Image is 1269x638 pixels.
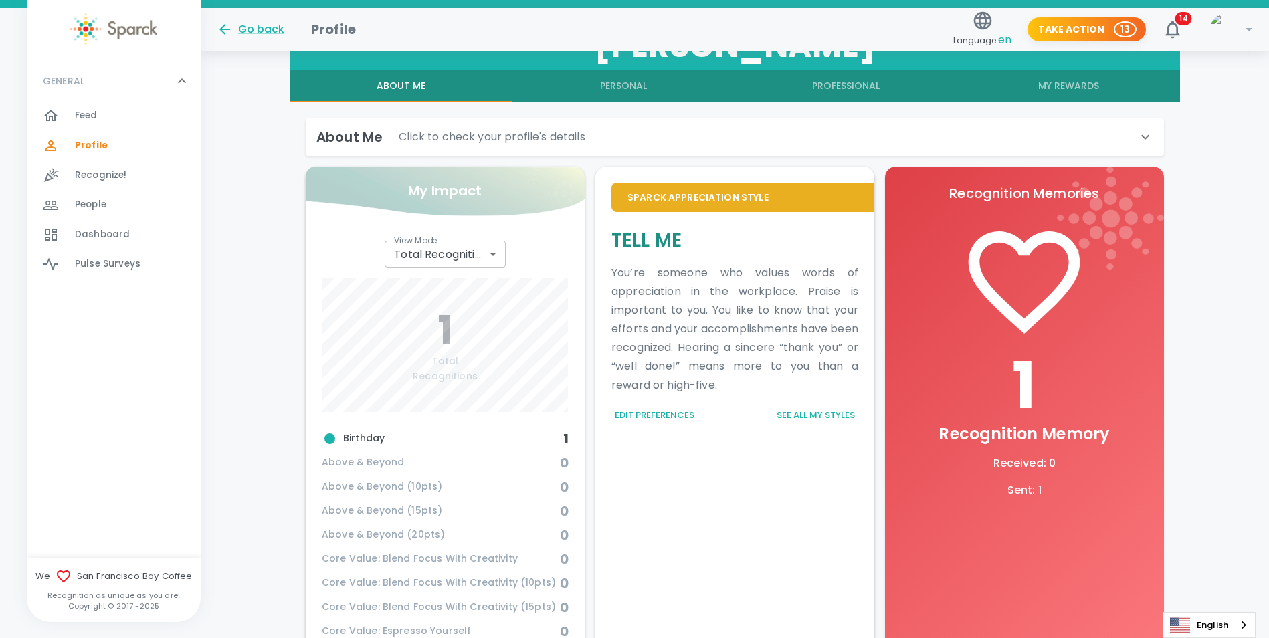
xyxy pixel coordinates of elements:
p: My Impact [408,180,482,201]
span: Above & Beyond (10pts) [322,480,560,494]
button: My Rewards [957,70,1180,102]
span: Recognition Memory [939,423,1110,445]
label: View Mode [394,235,437,246]
a: Pulse Surveys [27,249,201,279]
h1: 1 [901,348,1148,423]
div: GENERAL [27,61,201,101]
span: Language: [953,31,1011,49]
img: Sparck logo [70,13,157,45]
button: Take Action 13 [1028,17,1146,42]
h3: [PERSON_NAME] [290,27,1180,65]
span: Profile [75,139,108,152]
span: en [998,32,1011,47]
div: full width tabs [290,70,1180,102]
h6: 0 [560,572,569,594]
span: Core Value: Blend Focus With Creativity [322,552,560,566]
p: 13 [1120,23,1130,36]
span: Above & Beyond (20pts) [322,528,560,542]
h6: About Me [316,126,383,148]
span: Above & Beyond [322,455,560,470]
span: Pulse Surveys [75,257,140,271]
p: GENERAL [43,74,84,88]
img: Picture of David [1210,13,1242,45]
button: See all my styles [773,405,858,426]
span: Feed [75,109,98,122]
h6: 0 [560,500,569,522]
h6: 0 [560,476,569,498]
span: People [75,198,106,211]
a: English [1163,613,1255,637]
h6: 1 [563,428,569,449]
span: Core Value: Blend Focus With Creativity (10pts) [322,576,560,591]
h6: 0 [560,548,569,570]
p: Received : 0 [901,455,1148,471]
p: You’re someone who values words of appreciation in the workplace. Praise is important to you. You... [611,263,858,395]
div: About MeClick to check your profile's details [306,118,1164,156]
p: Sent : 1 [901,482,1148,498]
h1: Profile [311,19,356,40]
p: Click to check your profile's details [399,129,585,145]
button: Personal [512,70,735,102]
span: Birthday [322,431,563,447]
a: Profile [27,131,201,161]
p: Copyright © 2017 - 2025 [27,601,201,611]
button: Language:en [948,6,1017,54]
span: Dashboard [75,228,130,241]
button: About Me [290,70,512,102]
a: People [27,190,201,219]
span: Core Value: Blend Focus With Creativity (15pts) [322,600,560,615]
button: Professional [735,70,957,102]
span: Above & Beyond (15pts) [322,504,560,518]
h5: Tell Me [611,228,858,253]
div: GENERAL [27,101,201,284]
p: Recognition Memories [901,183,1148,204]
div: Language [1163,612,1256,638]
a: Recognize! [27,161,201,190]
h6: 0 [560,452,569,473]
aside: Language selected: English [1163,612,1256,638]
span: Recognize! [75,169,127,182]
button: Go back [217,21,284,37]
button: Edit Preferences [611,405,698,426]
a: Feed [27,101,201,130]
span: 14 [1175,12,1192,25]
p: Recognition as unique as you are! [27,590,201,601]
button: 14 [1157,13,1189,45]
img: logo [1057,167,1164,270]
a: Dashboard [27,220,201,249]
h6: 0 [560,597,569,618]
h6: 0 [560,524,569,546]
span: We San Francisco Bay Coffee [27,568,201,584]
a: Sparck logo [27,13,201,45]
p: Sparck Appreciation Style [627,191,858,204]
div: Total Recognitions [385,241,505,268]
